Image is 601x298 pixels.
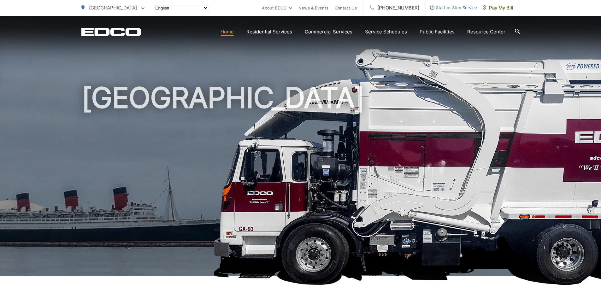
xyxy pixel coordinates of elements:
[89,5,137,11] span: [GEOGRAPHIC_DATA]
[335,4,357,12] a: Contact Us
[246,28,292,36] a: Residential Services
[298,4,328,12] a: News & Events
[81,82,520,282] h1: [GEOGRAPHIC_DATA]
[305,28,352,36] a: Commercial Services
[483,4,513,12] span: Pay My Bill
[365,28,407,36] a: Service Schedules
[420,28,455,36] a: Public Facilities
[221,28,234,36] a: Home
[262,4,292,12] a: About EDCO
[467,28,505,36] a: Resource Center
[81,27,141,36] a: EDCD logo. Return to the homepage.
[154,5,208,11] select: Select a language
